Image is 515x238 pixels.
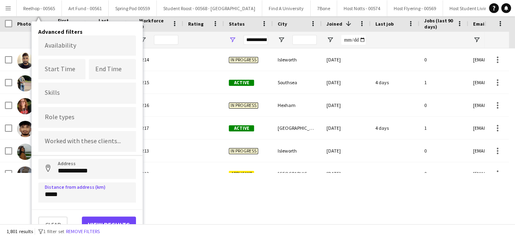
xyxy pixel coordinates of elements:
div: Isleworth [273,48,322,71]
span: Joined [327,21,342,27]
span: Workforce ID [139,17,169,30]
span: In progress [229,148,258,154]
span: Applicant [229,171,254,177]
h4: Advanced filters [38,28,136,35]
span: Jobs (last 90 days) [424,17,454,30]
button: 7Bone [311,0,337,16]
input: Joined Filter Input [341,35,366,45]
button: Open Filter Menu [229,36,236,44]
div: 2214 [134,48,183,71]
div: [GEOGRAPHIC_DATA] [273,117,322,139]
div: 2216 [134,94,183,116]
div: 2212 [134,162,183,185]
img: Akshay Puri [17,52,33,69]
img: Jade Walton [17,98,33,114]
div: [DATE] [322,48,370,71]
input: Workforce ID Filter Input [154,35,178,45]
button: Open Filter Menu [278,36,285,44]
div: [GEOGRAPHIC_DATA] [273,162,322,185]
img: Chris Milungu [17,166,33,183]
button: Open Filter Menu [327,36,334,44]
input: Type to search clients... [45,138,129,145]
div: Isleworth [273,140,322,162]
span: Last Name [99,17,120,30]
button: Art Fund - 00561 [62,0,109,16]
span: Email [473,21,486,27]
div: 2215 [134,71,183,94]
span: Status [229,21,245,27]
span: Active [229,125,254,131]
div: Southsea [273,71,322,94]
div: 0 [419,94,468,116]
button: Host Notts - 00574 [337,0,387,16]
div: 1 [419,117,468,139]
span: City [278,21,287,27]
button: Find A University [262,0,311,16]
div: 2217 [134,117,183,139]
div: 2213 [134,140,183,162]
button: Open Filter Menu [473,36,480,44]
button: Student Roost - 00568 - [GEOGRAPHIC_DATA] [157,0,262,16]
button: Host Flyering - 00569 [387,0,443,16]
span: Rating [188,21,204,27]
div: [DATE] [322,94,370,116]
span: In progress [229,103,258,109]
span: Active [229,80,254,86]
span: In progress [229,57,258,63]
span: Last job [375,21,394,27]
div: 0 [419,48,468,71]
button: Reelhop - 00565 [17,0,62,16]
div: 1 [419,71,468,94]
div: Hexham [273,94,322,116]
input: City Filter Input [292,35,317,45]
input: Type to search role types... [45,114,129,121]
span: First Name [58,17,79,30]
div: [DATE] [322,162,370,185]
div: 4 days [370,71,419,94]
div: [DATE] [322,140,370,162]
button: Open Filter Menu [139,36,147,44]
input: Type to search skills... [45,90,129,97]
div: 0 [419,140,468,162]
div: 0 [419,162,468,185]
span: Photo [17,21,31,27]
div: 4 days [370,117,419,139]
div: [DATE] [322,117,370,139]
button: Host Student Living 00547 [443,0,510,16]
img: Amit Singh [17,75,33,92]
div: [DATE] [322,71,370,94]
img: Arya Banerjee [17,144,33,160]
img: Steven Pandeti [17,121,33,137]
button: Spring Pod 00559 [109,0,157,16]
